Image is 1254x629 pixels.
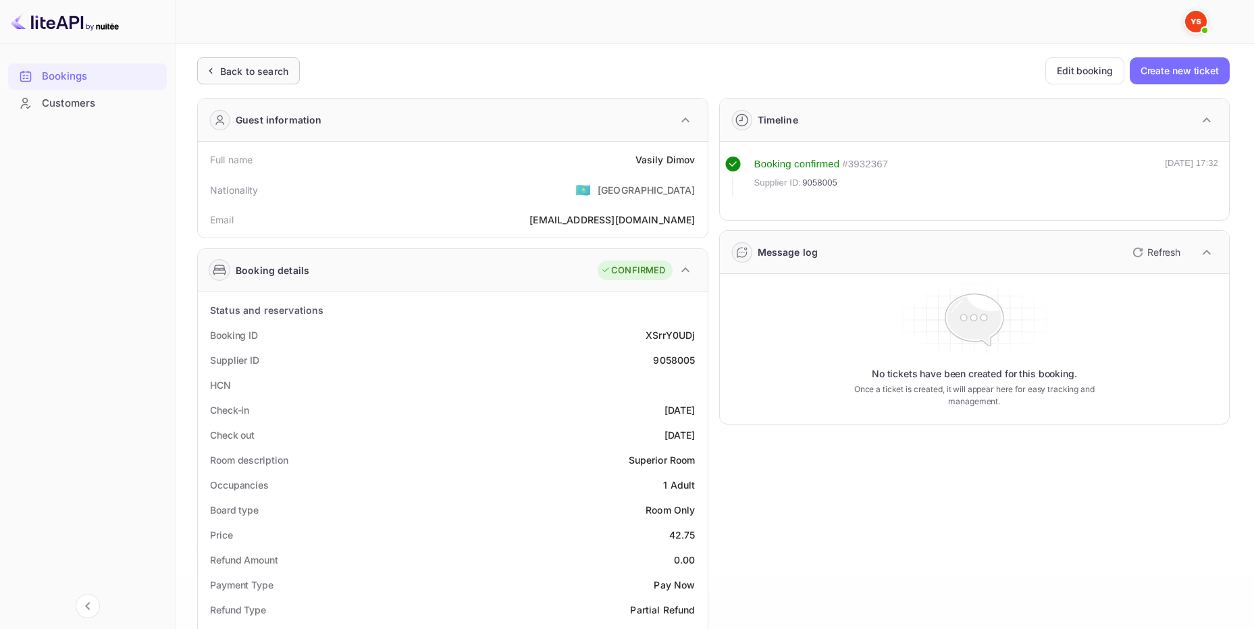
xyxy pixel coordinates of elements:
[1045,57,1124,84] button: Edit booking
[210,183,259,197] div: Nationality
[210,578,273,592] div: Payment Type
[664,403,696,417] div: [DATE]
[1165,157,1218,196] div: [DATE] 17:32
[8,63,167,88] a: Bookings
[754,157,840,172] div: Booking confirmed
[210,328,258,342] div: Booking ID
[236,263,309,277] div: Booking details
[210,428,255,442] div: Check out
[1130,57,1230,84] button: Create new ticket
[42,69,160,84] div: Bookings
[663,478,695,492] div: 1 Adult
[754,176,802,190] span: Supplier ID:
[654,578,695,592] div: Pay Now
[1147,245,1180,259] p: Refresh
[1124,242,1186,263] button: Refresh
[575,177,591,202] span: United States
[646,328,695,342] div: XSrrY0UDj
[758,113,798,127] div: Timeline
[529,213,695,227] div: [EMAIL_ADDRESS][DOMAIN_NAME]
[42,96,160,111] div: Customers
[635,153,696,167] div: Vasily Dimov
[210,213,234,227] div: Email
[8,90,167,115] a: Customers
[802,176,837,190] span: 9058005
[758,245,818,259] div: Message log
[11,11,119,32] img: LiteAPI logo
[646,503,695,517] div: Room Only
[210,403,249,417] div: Check-in
[837,383,1112,408] p: Once a ticket is created, it will appear here for easy tracking and management.
[629,453,696,467] div: Superior Room
[236,113,322,127] div: Guest information
[8,90,167,117] div: Customers
[210,303,323,317] div: Status and reservations
[653,353,695,367] div: 9058005
[8,63,167,90] div: Bookings
[601,264,665,277] div: CONFIRMED
[220,64,288,78] div: Back to search
[210,478,269,492] div: Occupancies
[76,594,100,618] button: Collapse navigation
[210,453,288,467] div: Room description
[674,553,696,567] div: 0.00
[210,378,231,392] div: HCN
[210,353,259,367] div: Supplier ID
[630,603,695,617] div: Partial Refund
[210,503,259,517] div: Board type
[1185,11,1207,32] img: Yandex Support
[210,153,253,167] div: Full name
[669,528,696,542] div: 42.75
[664,428,696,442] div: [DATE]
[210,553,278,567] div: Refund Amount
[842,157,888,172] div: # 3932367
[210,528,233,542] div: Price
[210,603,266,617] div: Refund Type
[872,367,1077,381] p: No tickets have been created for this booking.
[598,183,696,197] div: [GEOGRAPHIC_DATA]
